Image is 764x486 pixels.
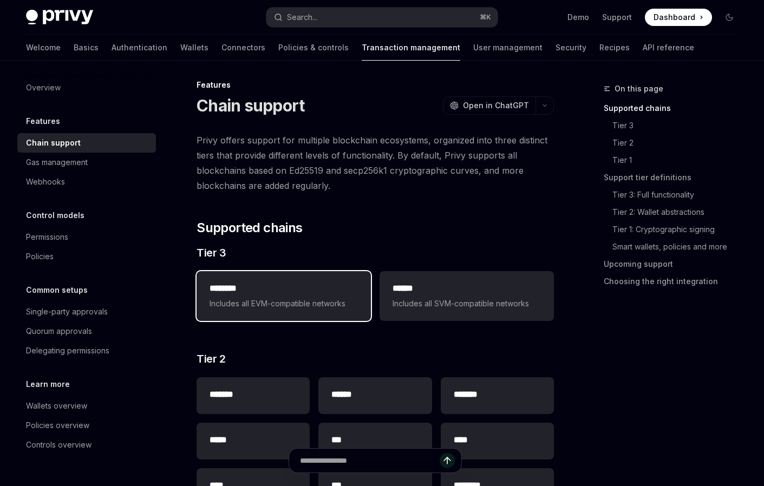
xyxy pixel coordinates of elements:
[721,9,738,26] button: Toggle dark mode
[17,321,156,341] a: Quorum approvals
[210,297,358,310] span: Includes all EVM-compatible networks
[17,133,156,153] a: Chain support
[197,80,554,90] div: Features
[567,12,589,23] a: Demo
[604,203,747,221] a: Tier 2: Wallet abstractions
[17,227,156,247] a: Permissions
[26,209,84,222] h5: Control models
[362,35,460,61] a: Transaction management
[17,435,156,455] a: Controls overview
[615,82,663,95] span: On this page
[221,35,265,61] a: Connectors
[17,172,156,192] a: Webhooks
[26,399,87,412] div: Wallets overview
[197,351,225,366] span: Tier 2
[266,8,498,27] button: Search...⌘K
[604,152,747,169] a: Tier 1
[604,273,747,290] a: Choosing the right integration
[17,153,156,172] a: Gas management
[197,219,302,237] span: Supported chains
[480,13,491,22] span: ⌘ K
[604,100,747,117] a: Supported chains
[26,175,65,188] div: Webhooks
[74,35,99,61] a: Basics
[599,35,630,61] a: Recipes
[26,305,108,318] div: Single-party approvals
[26,344,109,357] div: Delegating permissions
[556,35,586,61] a: Security
[17,341,156,360] a: Delegating permissions
[604,186,747,203] a: Tier 3: Full functionality
[26,81,61,94] div: Overview
[26,35,61,61] a: Welcome
[26,325,92,338] div: Quorum approvals
[473,35,543,61] a: User management
[26,419,89,432] div: Policies overview
[604,221,747,238] a: Tier 1: Cryptographic signing
[26,115,60,128] h5: Features
[17,78,156,97] a: Overview
[26,231,68,244] div: Permissions
[604,238,747,255] a: Smart wallets, policies and more
[643,35,694,61] a: API reference
[26,284,88,297] h5: Common setups
[645,9,712,26] a: Dashboard
[604,117,747,134] a: Tier 3
[26,156,88,169] div: Gas management
[197,133,554,193] span: Privy offers support for multiple blockchain ecosystems, organized into three distinct tiers that...
[26,136,81,149] div: Chain support
[443,96,536,115] button: Open in ChatGPT
[602,12,632,23] a: Support
[112,35,167,61] a: Authentication
[604,255,747,273] a: Upcoming support
[287,11,317,24] div: Search...
[26,250,54,263] div: Policies
[604,169,747,186] a: Support tier definitions
[278,35,349,61] a: Policies & controls
[17,247,156,266] a: Policies
[604,134,747,152] a: Tier 2
[393,297,541,310] span: Includes all SVM-compatible networks
[440,453,455,468] button: Send message
[26,10,93,25] img: dark logo
[197,245,226,260] span: Tier 3
[17,416,156,435] a: Policies overview
[654,12,695,23] span: Dashboard
[197,271,371,321] a: **** ***Includes all EVM-compatible networks
[26,438,92,451] div: Controls overview
[380,271,554,321] a: **** *Includes all SVM-compatible networks
[17,302,156,321] a: Single-party approvals
[300,449,440,472] input: Ask a question...
[26,378,70,391] h5: Learn more
[180,35,208,61] a: Wallets
[197,96,304,115] h1: Chain support
[17,396,156,416] a: Wallets overview
[463,100,529,111] span: Open in ChatGPT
